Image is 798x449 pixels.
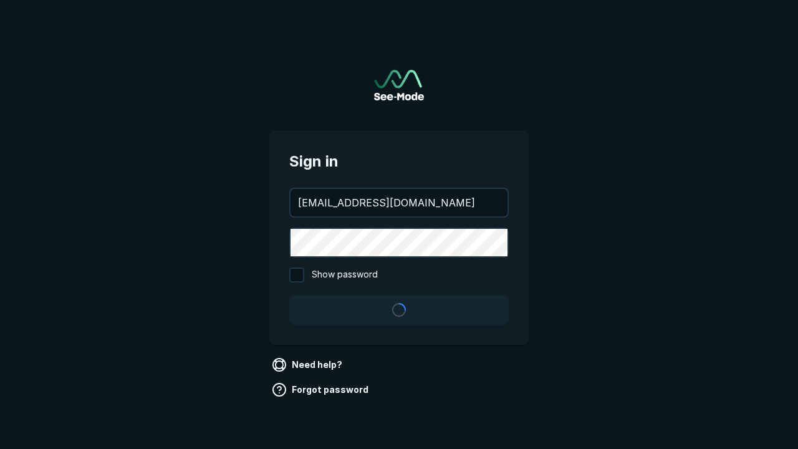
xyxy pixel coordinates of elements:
span: Sign in [289,150,509,173]
input: your@email.com [291,189,507,216]
a: Forgot password [269,380,373,400]
img: See-Mode Logo [374,70,424,100]
span: Show password [312,268,378,282]
a: Need help? [269,355,347,375]
a: Go to sign in [374,70,424,100]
